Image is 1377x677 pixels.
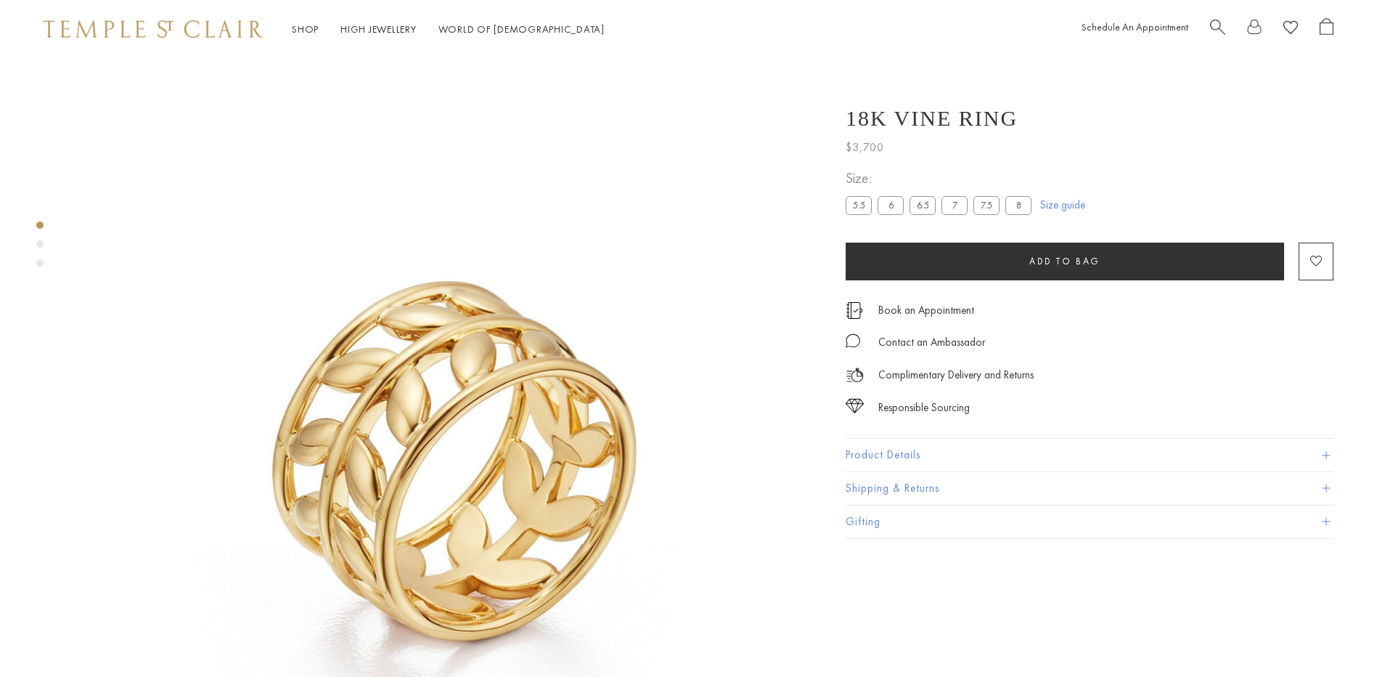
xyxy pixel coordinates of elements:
[846,506,1333,538] button: Gifting
[44,20,263,38] img: Temple St. Clair
[973,196,1000,214] label: 7.5
[1082,20,1188,33] a: Schedule An Appointment
[846,333,860,348] img: MessageIcon-01_2.svg
[910,196,936,214] label: 6.5
[846,166,1037,190] span: Size:
[1005,196,1031,214] label: 8
[438,23,605,36] a: World of [DEMOGRAPHIC_DATA]World of [DEMOGRAPHIC_DATA]
[846,106,1018,131] h1: 18K Vine Ring
[1040,198,1085,212] a: Size guide
[846,138,884,157] span: $3,700
[846,399,864,413] img: icon_sourcing.svg
[1210,18,1225,41] a: Search
[846,439,1333,471] button: Product Details
[846,302,863,319] img: icon_appointment.svg
[1320,18,1333,41] a: Open Shopping Bag
[340,23,417,36] a: High JewelleryHigh Jewellery
[846,243,1284,280] button: Add to bag
[846,472,1333,505] button: Shipping & Returns
[941,196,968,214] label: 7
[846,196,872,214] label: 5.5
[878,196,904,214] label: 6
[878,399,970,417] div: Responsible Sourcing
[846,366,864,384] img: icon_delivery.svg
[878,333,985,352] div: Contact an Ambassador
[878,366,1034,384] p: Complimentary Delivery and Returns
[292,23,319,36] a: ShopShop
[36,218,44,278] div: Product gallery navigation
[292,20,605,38] nav: Main navigation
[878,302,974,318] a: Book an Appointment
[1283,18,1298,41] a: View Wishlist
[1029,255,1100,267] span: Add to bag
